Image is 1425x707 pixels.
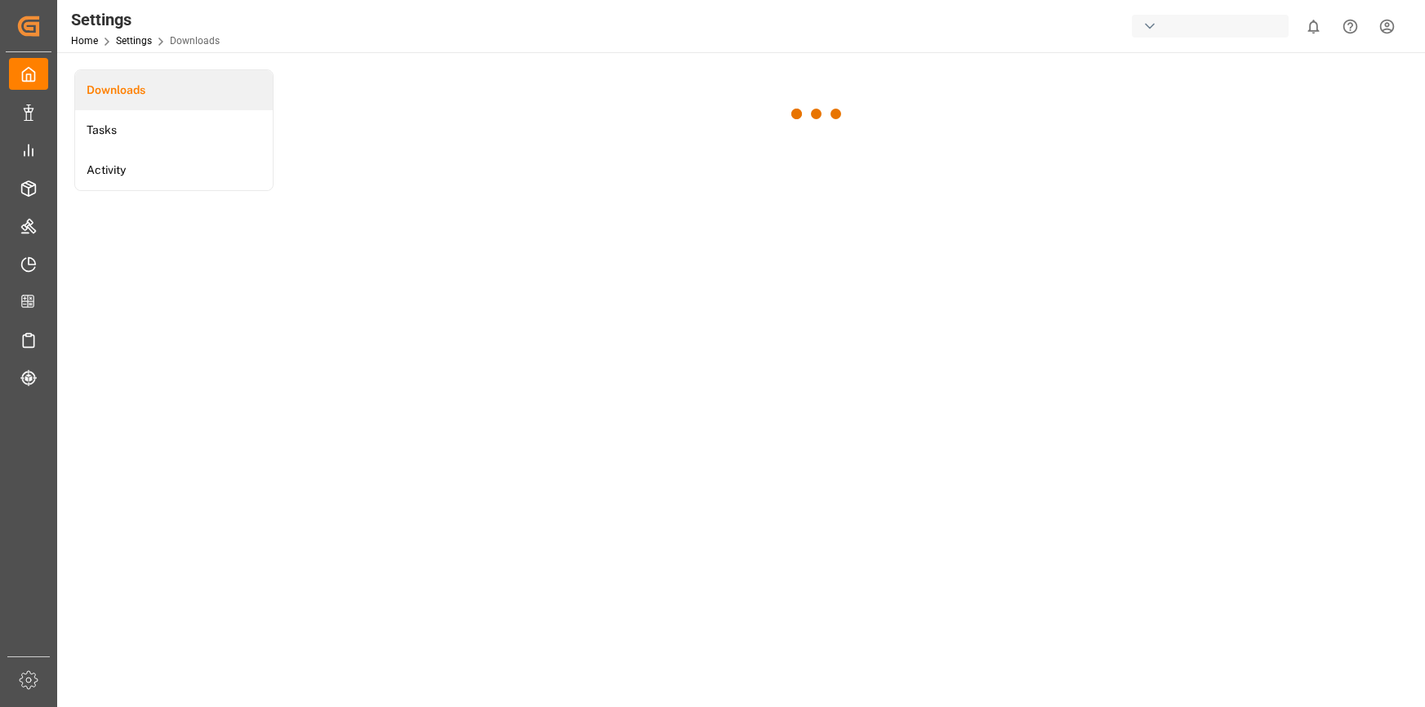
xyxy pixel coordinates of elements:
a: Activity [75,150,273,190]
a: Home [71,35,98,47]
a: Settings [116,35,152,47]
div: Settings [71,7,220,32]
a: Downloads [75,70,273,110]
button: Help Center [1332,8,1369,45]
a: Tasks [75,110,273,150]
button: show 0 new notifications [1295,8,1332,45]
